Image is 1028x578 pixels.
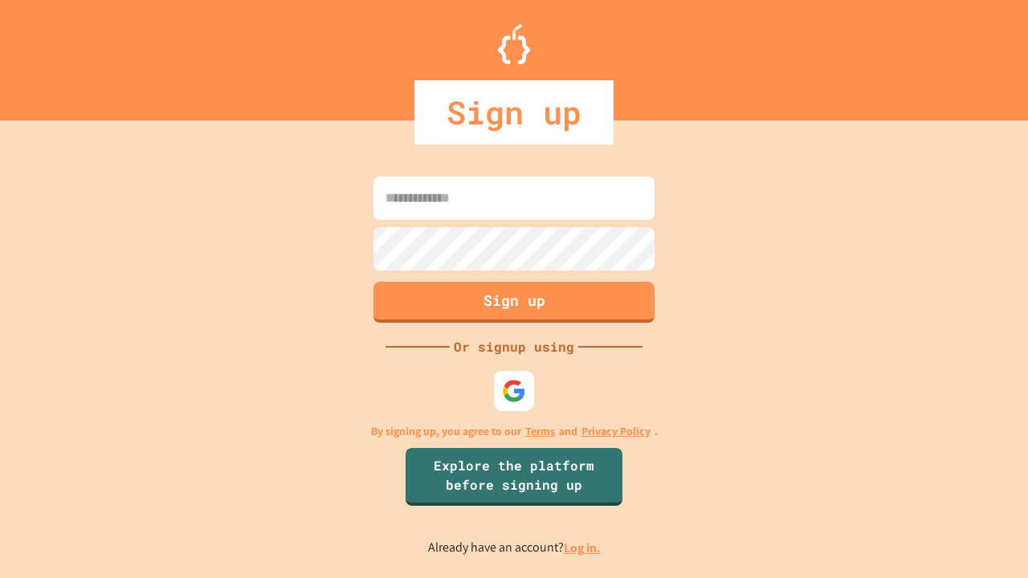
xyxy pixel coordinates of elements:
[450,337,578,356] div: Or signup using
[373,282,655,323] button: Sign up
[406,448,622,506] a: Explore the platform before signing up
[581,423,651,440] a: Privacy Policy
[498,24,530,64] img: Logo.svg
[371,423,658,440] p: By signing up, you agree to our and .
[525,423,555,440] a: Terms
[414,80,614,144] div: Sign up
[502,379,526,403] img: google-icon.svg
[428,538,601,558] p: Already have an account?
[564,539,601,556] a: Log in.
